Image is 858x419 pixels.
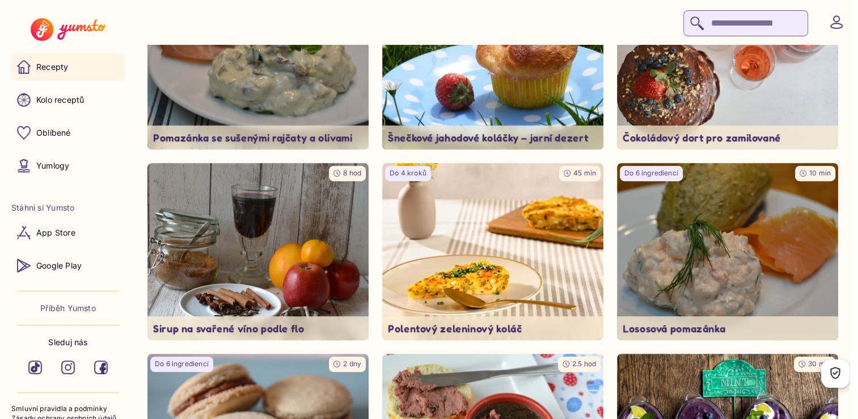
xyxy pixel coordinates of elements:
[11,404,125,414] a: Smluvní pravidla a podmínky
[343,169,361,177] span: 8 hod
[382,163,603,340] img: undefined
[147,163,369,340] a: undefined8 hodSirup na svařené víno podle flo
[388,322,598,335] p: Polentový zeleninový koláč
[343,359,361,368] span: 2 dny
[36,227,75,238] p: App Store
[11,86,125,114] a: Kolo receptů
[36,61,68,73] p: Recepty
[40,303,96,314] a: Příběh Yumsto
[36,94,84,106] p: Kolo receptů
[36,260,82,271] p: Google Play
[573,169,596,177] span: 45 min
[36,160,69,171] p: Yumlogy
[623,322,832,335] p: Lososová pomazánka
[36,127,71,139] p: Oblíbené
[48,337,87,348] p: Sleduj nás
[11,53,125,81] a: Recepty
[808,359,831,368] span: 30 min
[382,163,603,340] a: undefinedDo 4 kroků45 minPolentový zeleninový koláč
[11,119,125,146] a: Oblíbené
[623,131,832,144] p: Čokoládový dort pro zamilované
[147,163,369,340] img: undefined
[624,169,678,178] p: Do 6 ingrediencí
[11,219,125,246] a: App Store
[153,131,363,144] p: Pomazánka se sušenými rajčaty a olivami
[11,152,125,179] a: Yumlogy
[388,131,598,144] p: Šnečkové jahodové koláčky – jarní dezert
[11,252,125,279] a: Google Play
[390,169,426,178] p: Do 4 kroků
[153,322,363,335] p: Sirup na svařené víno podle flo
[809,169,831,177] span: 10 min
[617,163,838,340] img: undefined
[31,18,105,41] img: Yumsto logo
[572,359,596,368] span: 2.5 hod
[617,163,838,340] a: undefinedDo 6 ingrediencí10 minLososová pomazánka
[11,202,125,213] li: Stáhni si Yumsto
[155,359,209,369] p: Do 6 ingrediencí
